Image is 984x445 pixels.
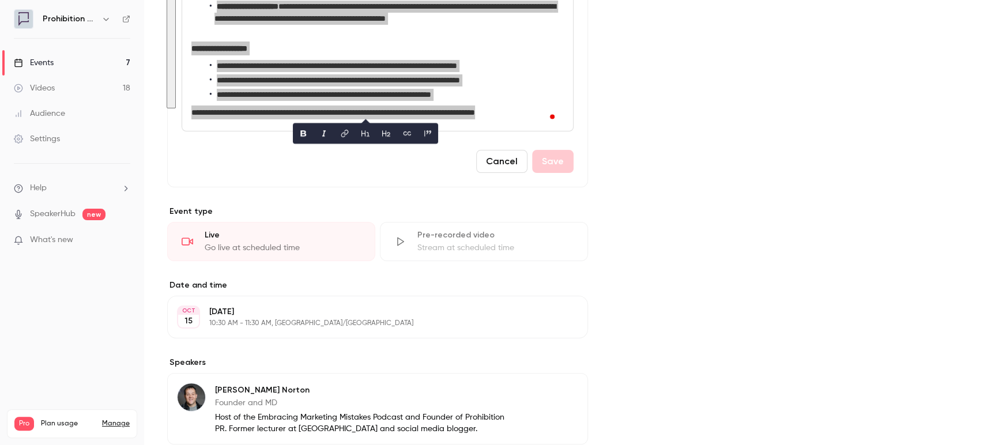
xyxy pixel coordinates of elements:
label: Date and time [167,280,588,291]
div: Chris Norton[PERSON_NAME] NortonFounder and MDHost of the Embracing Marketing Mistakes Podcast an... [167,373,588,444]
span: Help [30,182,47,194]
p: Founder and MD [215,397,513,409]
h6: Prohibition PR [43,13,97,25]
button: Cancel [476,150,527,173]
button: italic [315,124,333,142]
img: Prohibition PR [14,10,33,28]
div: OCT [178,307,199,315]
span: What's new [30,234,73,246]
p: 10:30 AM - 11:30 AM, [GEOGRAPHIC_DATA]/[GEOGRAPHIC_DATA] [209,319,527,328]
p: [PERSON_NAME] Norton [215,384,513,396]
div: Pre-recorded videoStream at scheduled time [380,222,588,261]
button: bold [294,124,312,142]
div: Live [205,229,361,241]
button: blockquote [419,124,437,142]
span: Pro [14,417,34,431]
div: Events [14,57,54,69]
div: Go live at scheduled time [205,242,361,254]
div: Pre-recorded video [417,229,574,241]
div: Stream at scheduled time [417,242,574,254]
li: help-dropdown-opener [14,182,130,194]
span: new [82,209,105,220]
div: Videos [14,82,55,94]
p: 15 [184,315,193,327]
div: LiveGo live at scheduled time [167,222,375,261]
p: Host of the Embracing Marketing Mistakes Podcast and Founder of Prohibition PR. Former lecturer a... [215,412,513,435]
p: [DATE] [209,306,527,318]
button: link [335,124,354,142]
a: SpeakerHub [30,208,76,220]
div: Audience [14,108,65,119]
p: Event type [167,206,588,217]
div: Settings [14,133,60,145]
img: Chris Norton [178,383,205,411]
a: Manage [102,419,130,428]
label: Speakers [167,357,588,368]
span: Plan usage [41,419,95,428]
